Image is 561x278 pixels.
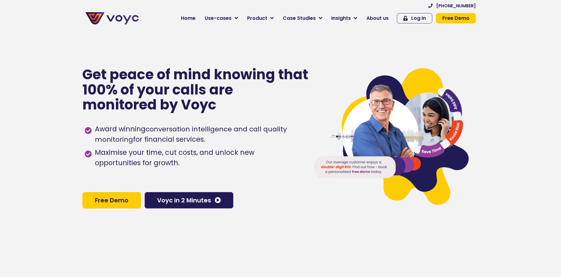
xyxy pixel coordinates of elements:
a: Free Demo [436,13,476,23]
span: Free Demo [442,16,469,21]
span: Case Studies [283,15,316,22]
a: About us [362,12,393,24]
span: Product [247,15,267,22]
span: Insights [331,15,351,22]
a: Product [243,12,278,24]
a: Use-cases [200,12,243,24]
span: [PHONE_NUMBER] [436,4,476,8]
span: Log In [411,16,426,21]
a: Home [176,12,200,24]
span: Home [181,15,196,22]
p: Get peace of mind knowing that 100% of your calls are monitored by Voyc [82,67,309,112]
span: Award winning for financial services. [93,124,302,145]
a: Case Studies [278,12,327,24]
span: Maximise your time, cut costs, and unlock new opportunities for growth. [93,148,302,168]
img: voyc-full-logo [85,12,139,24]
a: Free Demo [82,192,141,208]
h1: conversation intelligence and call quality monitoring [95,124,287,144]
a: Insights [327,12,362,24]
span: Voyc in 2 Minutes [157,197,211,203]
span: Use-cases [205,15,232,22]
a: Log In [397,13,432,23]
a: Voyc in 2 Minutes [145,192,233,208]
span: About us [366,15,389,22]
a: [PHONE_NUMBER] [428,4,476,8]
span: Free Demo [95,197,128,203]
